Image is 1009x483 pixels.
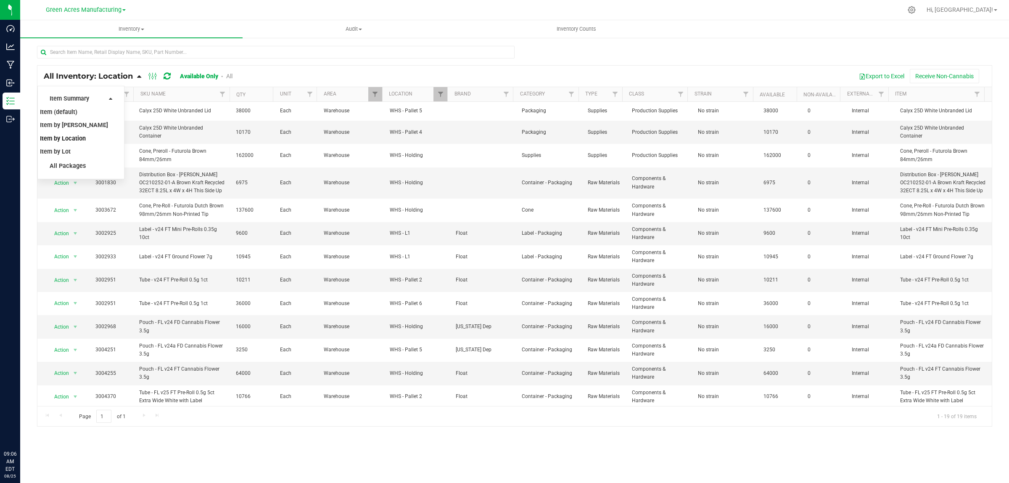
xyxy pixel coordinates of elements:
[522,276,578,284] span: Container - Packaging
[803,92,841,98] a: Non-Available
[760,92,785,98] a: Available
[588,276,622,284] span: Raw Materials
[874,87,888,101] a: Filter
[763,300,798,308] span: 36000
[632,272,688,288] span: Components & Hardware
[808,276,842,284] span: 0
[6,42,15,51] inline-svg: Analytics
[390,179,446,187] span: WHS - Holding
[632,128,688,136] span: Production Supplies
[698,393,754,401] span: No strain
[808,179,842,187] span: 0
[456,253,512,261] span: Float
[588,346,622,354] span: Raw Materials
[4,450,16,473] p: 09:06 AM EDT
[900,202,987,218] span: Cone, Pre-Roll - Futurola Dutch Brown 98mm/26mm Non-Printed Tip
[47,274,70,286] span: Action
[695,91,712,97] a: Strain
[95,206,129,214] span: 3003672
[522,369,578,377] span: Container - Packaging
[545,25,608,33] span: Inventory Counts
[47,177,70,189] span: Action
[910,69,979,83] button: Receive Non-Cannabis
[698,323,754,331] span: No strain
[698,276,754,284] span: No strain
[368,87,382,101] a: Filter
[390,346,446,354] span: WHS - Pallet 5
[852,179,890,187] span: Internal
[280,393,314,401] span: Each
[808,107,842,115] span: 0
[698,128,754,136] span: No strain
[324,229,380,237] span: Warehouse
[632,226,688,241] span: Components & Hardware
[324,128,380,136] span: Warehouse
[433,87,447,101] a: Filter
[588,393,622,401] span: Raw Materials
[588,128,622,136] span: Supplies
[852,151,890,159] span: Internal
[895,91,906,97] a: Item
[47,228,70,239] span: Action
[739,87,753,101] a: Filter
[95,393,129,401] span: 3004370
[280,179,314,187] span: Each
[324,346,380,354] span: Warehouse
[456,323,512,331] span: [US_STATE] Dep
[280,300,314,308] span: Each
[632,175,688,191] span: Components & Hardware
[808,323,842,331] span: 0
[47,344,70,356] span: Action
[324,253,380,261] span: Warehouse
[236,128,270,136] span: 10170
[70,321,81,333] span: select
[390,300,446,308] span: WHS - Pallet 6
[588,253,622,261] span: Raw Materials
[70,344,81,356] span: select
[900,226,987,241] span: Label - v24 FT Mini Pre-Rolls 0.35g 10ct
[588,179,622,187] span: Raw Materials
[588,107,622,115] span: Supplies
[180,73,218,80] a: Available Only
[70,274,81,286] span: select
[390,107,446,115] span: WHS - Pallet 5
[906,6,917,14] div: Manage settings
[70,177,81,189] span: select
[632,342,688,358] span: Components & Hardware
[40,135,86,142] span: Item by Location
[139,253,226,261] span: Label - v24 FT Ground Flower 7g
[808,346,842,354] span: 0
[852,128,890,136] span: Internal
[47,391,70,403] span: Action
[900,124,987,140] span: Calyx 25D White Unbranded Container
[900,318,987,334] span: Pouch - FL v24 FD Cannabis Flower 3.5g
[852,206,890,214] span: Internal
[698,369,754,377] span: No strain
[70,367,81,379] span: select
[215,87,229,101] a: Filter
[20,20,243,38] a: Inventory
[522,300,578,308] span: Container - Packaging
[280,128,314,136] span: Each
[698,300,754,308] span: No strain
[763,323,798,331] span: 16000
[763,107,798,115] span: 38000
[324,300,380,308] span: Warehouse
[852,323,890,331] span: Internal
[280,151,314,159] span: Each
[119,87,133,101] a: Filter
[930,410,983,422] span: 1 - 19 of 19 items
[522,346,578,354] span: Container - Packaging
[236,253,270,261] span: 10945
[852,107,890,115] span: Internal
[50,162,86,170] span: All Packages
[236,92,246,98] a: Qty
[8,416,34,441] iframe: Resource center
[139,342,226,358] span: Pouch - FL v24a FD Cannabis Flower 3.5g
[139,107,226,115] span: Calyx 25D White Unbranded Lid
[852,253,890,261] span: Internal
[70,391,81,403] span: select
[280,107,314,115] span: Each
[4,473,16,479] p: 08/25
[280,206,314,214] span: Each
